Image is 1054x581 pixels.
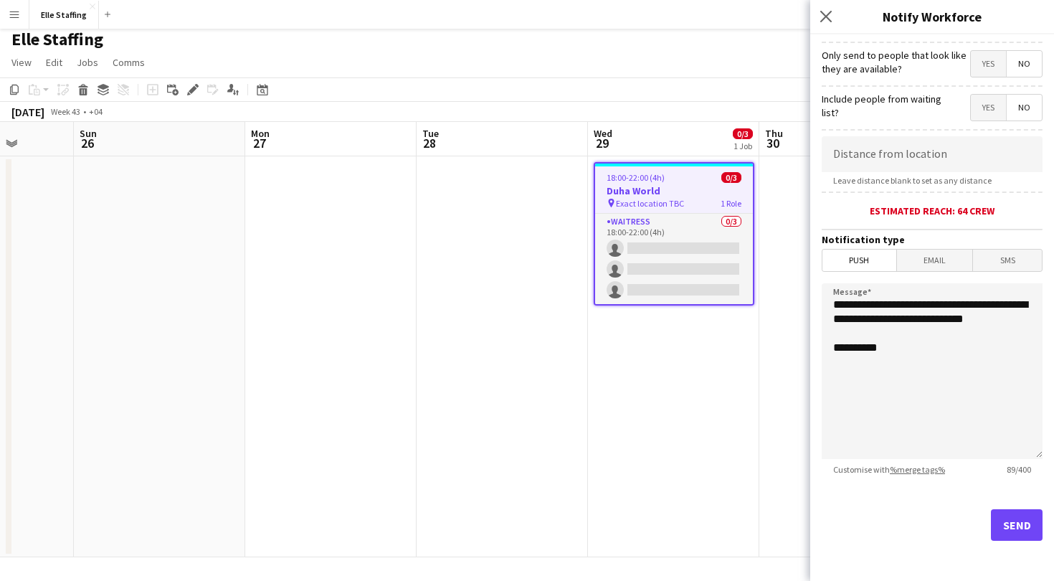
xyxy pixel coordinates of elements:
[995,464,1043,475] span: 89 / 400
[616,198,684,209] span: Exact location TBC
[607,172,665,183] span: 18:00-22:00 (4h)
[973,250,1042,271] span: SMS
[721,172,741,183] span: 0/3
[77,135,97,151] span: 26
[40,53,68,72] a: Edit
[71,53,104,72] a: Jobs
[249,135,270,151] span: 27
[89,106,103,117] div: +04
[595,214,753,304] app-card-role: Waitress0/318:00-22:00 (4h)
[1007,95,1042,121] span: No
[763,135,783,151] span: 30
[29,1,99,29] button: Elle Staffing
[46,56,62,69] span: Edit
[77,56,98,69] span: Jobs
[11,105,44,119] div: [DATE]
[765,127,783,140] span: Thu
[6,53,37,72] a: View
[11,29,103,50] h1: Elle Staffing
[971,51,1006,77] span: Yes
[420,135,439,151] span: 28
[810,7,1054,26] h3: Notify Workforce
[47,106,83,117] span: Week 43
[595,184,753,197] h3: Duha World
[897,250,973,271] span: Email
[113,56,145,69] span: Comms
[890,464,945,475] a: %merge tags%
[822,175,1003,186] span: Leave distance blank to set as any distance
[822,250,896,271] span: Push
[422,127,439,140] span: Tue
[1007,51,1042,77] span: No
[733,141,752,151] div: 1 Job
[822,464,956,475] span: Customise with
[733,128,753,139] span: 0/3
[991,509,1043,541] button: Send
[822,49,970,75] label: Only send to people that look like they are available?
[592,135,612,151] span: 29
[721,198,741,209] span: 1 Role
[822,233,1043,246] h3: Notification type
[822,204,1043,217] div: Estimated reach: 64 crew
[107,53,151,72] a: Comms
[11,56,32,69] span: View
[594,127,612,140] span: Wed
[594,162,754,306] app-job-card: 18:00-22:00 (4h)0/3Duha World Exact location TBC1 RoleWaitress0/318:00-22:00 (4h)
[822,93,946,118] label: Include people from waiting list?
[971,95,1006,121] span: Yes
[80,127,97,140] span: Sun
[251,127,270,140] span: Mon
